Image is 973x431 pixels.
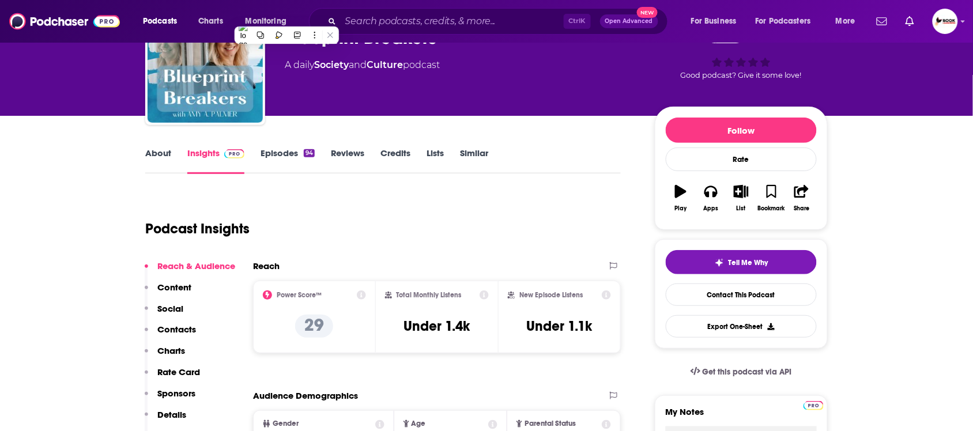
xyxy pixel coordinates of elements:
p: Reach & Audience [157,260,235,271]
a: About [145,148,171,174]
p: Rate Card [157,366,200,377]
h1: Podcast Insights [145,220,250,237]
img: Podchaser - Follow, Share and Rate Podcasts [9,10,120,32]
div: Share [794,205,809,212]
div: 94 [304,149,315,157]
label: My Notes [666,406,817,426]
h2: Total Monthly Listens [397,291,462,299]
a: Culture [367,59,403,70]
span: Parental Status [525,420,576,428]
a: InsightsPodchaser Pro [187,148,244,174]
a: Show notifications dropdown [872,12,892,31]
button: open menu [683,12,751,31]
button: open menu [237,12,301,31]
p: Sponsors [157,388,195,399]
button: Show profile menu [933,9,958,34]
button: Bookmark [756,177,786,219]
button: Reach & Audience [145,260,235,282]
span: Open Advanced [605,18,653,24]
a: Show notifications dropdown [901,12,919,31]
button: Export One-Sheet [666,315,817,338]
p: 29 [295,315,333,338]
span: Tell Me Why [729,258,768,267]
button: Content [145,282,191,303]
h2: Power Score™ [277,291,322,299]
img: User Profile [933,9,958,34]
p: Details [157,409,186,420]
a: Society [314,59,349,70]
button: Sponsors [145,388,195,409]
button: List [726,177,756,219]
span: Monitoring [246,13,286,29]
span: Podcasts [143,13,177,29]
button: Rate Card [145,366,200,388]
h2: Audience Demographics [253,390,358,401]
a: Episodes94 [261,148,315,174]
p: Social [157,303,183,314]
input: Search podcasts, credits, & more... [341,12,564,31]
span: Get this podcast via API [703,367,792,377]
div: 29Good podcast? Give it some love! [655,16,828,87]
h3: Under 1.1k [527,317,593,335]
button: open menu [748,12,828,31]
span: For Business [691,13,737,29]
button: Play [666,177,696,219]
button: tell me why sparkleTell Me Why [666,250,817,274]
span: Age [412,420,426,428]
span: Good podcast? Give it some love! [681,71,802,80]
button: open menu [828,12,870,31]
p: Contacts [157,324,196,335]
div: A daily podcast [285,58,440,72]
p: Content [157,282,191,293]
span: New [637,7,658,18]
a: Lists [427,148,444,174]
div: Apps [704,205,719,212]
p: Charts [157,345,185,356]
div: Play [675,205,687,212]
button: Social [145,303,183,324]
span: Gender [273,420,299,428]
button: open menu [135,12,192,31]
button: Open AdvancedNew [600,14,658,28]
h2: New Episode Listens [519,291,583,299]
a: Get this podcast via API [681,358,801,386]
span: Logged in as BookLaunchers [933,9,958,34]
div: List [737,205,746,212]
div: Bookmark [758,205,785,212]
h3: Under 1.4k [403,317,470,335]
button: Apps [696,177,726,219]
button: Share [787,177,817,219]
img: Podchaser Pro [804,401,824,410]
button: Follow [666,118,817,143]
img: Blueprint Breakers [148,7,263,123]
div: Search podcasts, credits, & more... [320,8,679,35]
button: Details [145,409,186,430]
span: and [349,59,367,70]
a: Reviews [331,148,364,174]
h2: Reach [253,260,280,271]
a: Similar [460,148,488,174]
span: More [836,13,855,29]
button: Contacts [145,324,196,345]
img: Podchaser Pro [224,149,244,158]
img: tell me why sparkle [715,258,724,267]
span: For Podcasters [756,13,811,29]
span: Charts [198,13,223,29]
span: Ctrl K [564,14,591,29]
a: Pro website [804,399,824,410]
div: Rate [666,148,817,171]
button: Charts [145,345,185,366]
a: Charts [191,12,230,31]
a: Contact This Podcast [666,283,817,306]
a: Credits [380,148,410,174]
